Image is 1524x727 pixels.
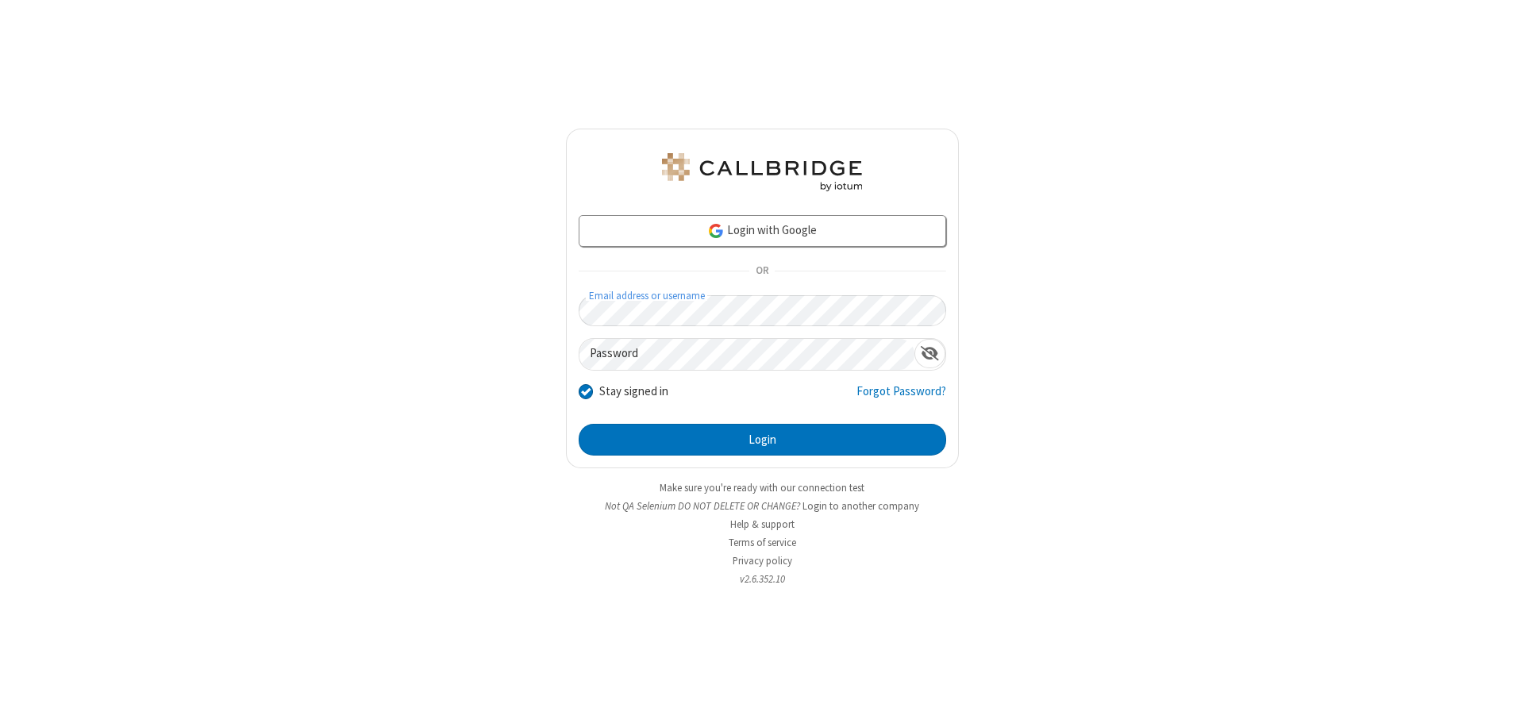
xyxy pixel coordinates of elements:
li: Not QA Selenium DO NOT DELETE OR CHANGE? [566,498,959,514]
li: v2.6.352.10 [566,571,959,587]
a: Login with Google [579,215,946,247]
label: Stay signed in [599,383,668,401]
a: Forgot Password? [856,383,946,413]
button: Login to another company [802,498,919,514]
a: Help & support [730,517,795,531]
button: Login [579,424,946,456]
span: OR [749,260,775,283]
input: Email address or username [579,295,946,326]
a: Privacy policy [733,554,792,567]
img: QA Selenium DO NOT DELETE OR CHANGE [659,153,865,191]
a: Terms of service [729,536,796,549]
img: google-icon.png [707,222,725,240]
a: Make sure you're ready with our connection test [660,481,864,494]
div: Show password [914,339,945,368]
input: Password [579,339,914,370]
